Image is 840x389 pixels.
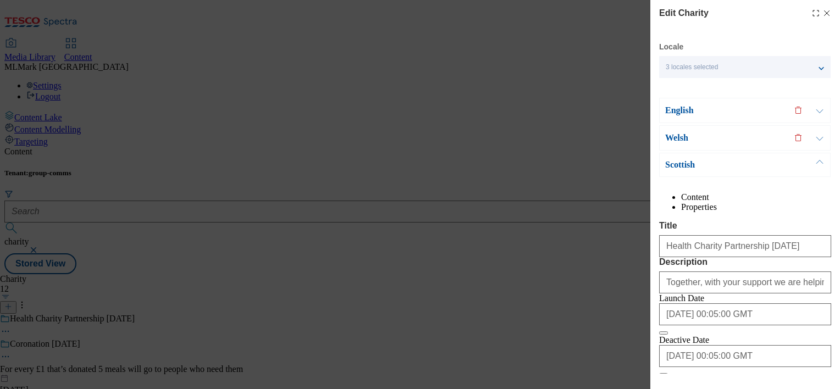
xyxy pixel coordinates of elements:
input: Enter Date [659,345,831,367]
h4: Edit Charity [659,7,709,20]
li: Properties [681,202,831,212]
label: Description [659,257,831,267]
p: Scottish [665,159,781,170]
span: Launch Date [659,293,704,303]
button: Close [659,373,668,376]
p: Welsh [665,132,781,143]
p: English [665,105,781,116]
button: Close [659,331,668,335]
input: Enter Date [659,303,831,325]
span: Deactive Date [659,335,709,344]
input: Enter Title [659,235,831,257]
label: Locale [659,44,683,50]
button: 3 locales selected [659,56,831,78]
input: Enter Description [659,271,831,293]
li: Content [681,192,831,202]
label: Title [659,221,831,231]
span: 3 locales selected [666,63,718,71]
